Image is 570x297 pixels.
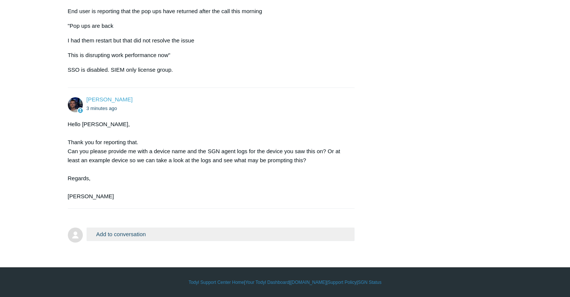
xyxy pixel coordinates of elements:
[68,65,347,74] p: SSO is disabled. SIEM only license group.
[290,279,326,286] a: [DOMAIN_NAME]
[328,279,356,286] a: Support Policy
[87,228,355,241] button: Add to conversation
[245,279,289,286] a: Your Todyl Dashboard
[87,106,117,111] time: 09/09/2025, 11:55
[68,21,347,30] p: "Pop ups are back
[189,279,244,286] a: Todyl Support Center Home
[68,36,347,45] p: I had them restart but that did not resolve the issue
[358,279,381,286] a: SGN Status
[68,7,347,16] p: End user is reporting that the pop ups have returned after the call this morning
[87,96,133,103] span: Connor Davis
[68,51,347,60] p: This is disrupting work performance now"
[68,279,503,286] div: | | | |
[87,96,133,103] a: [PERSON_NAME]
[68,120,347,201] div: Hello [PERSON_NAME], Thank you for reporting that. Can you please provide me with a device name a...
